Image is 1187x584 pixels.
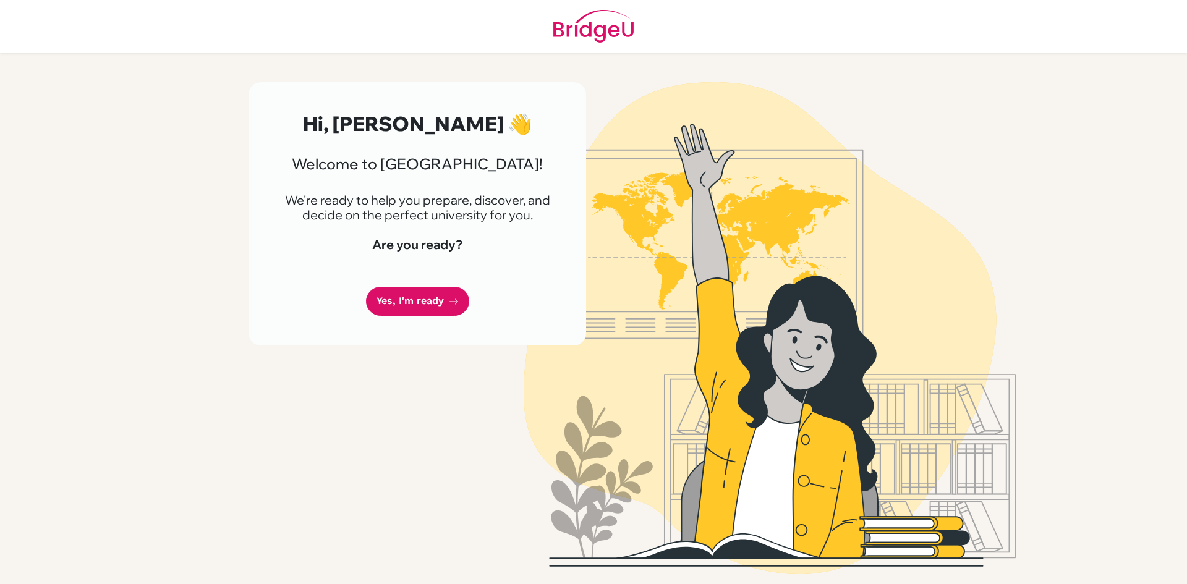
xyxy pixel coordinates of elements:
[278,112,556,135] h2: Hi, [PERSON_NAME] 👋
[278,237,556,252] h4: Are you ready?
[417,82,1122,574] img: Welcome to Bridge U
[278,155,556,173] h3: Welcome to [GEOGRAPHIC_DATA]!
[278,193,556,222] p: We're ready to help you prepare, discover, and decide on the perfect university for you.
[366,287,469,316] a: Yes, I'm ready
